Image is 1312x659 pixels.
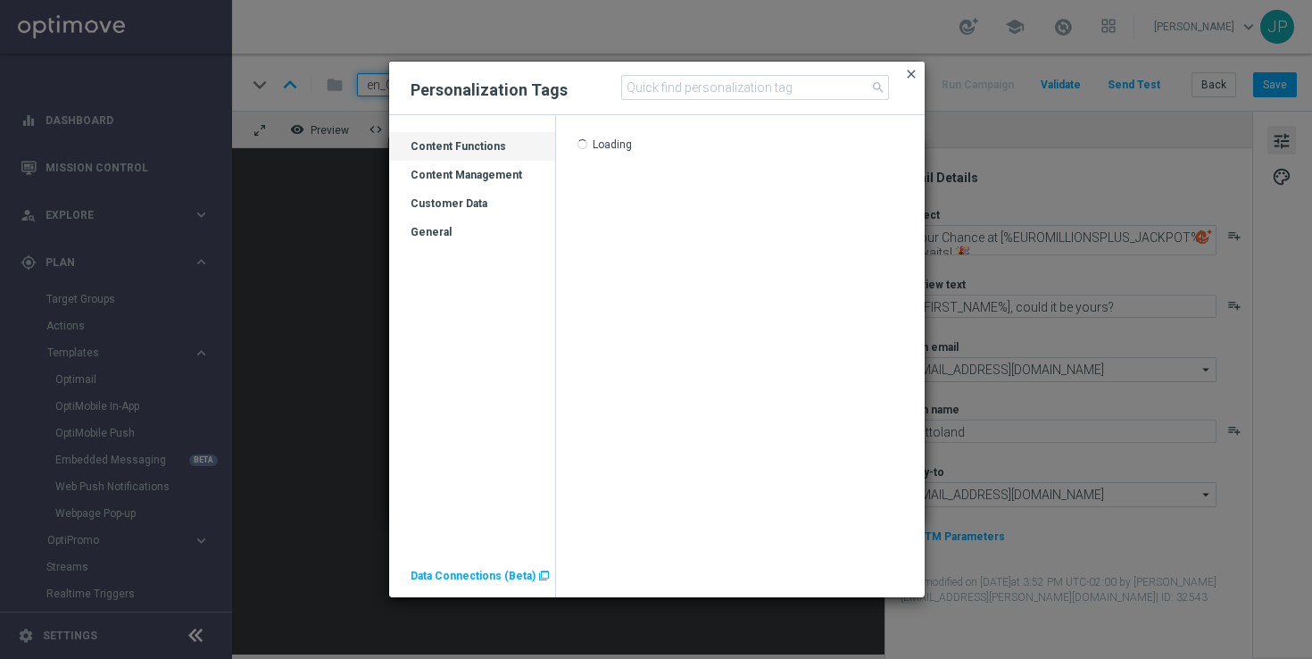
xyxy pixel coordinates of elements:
[389,218,555,246] div: Press SPACE to select this row.
[389,132,555,161] div: Press SPACE to deselect this row.
[411,570,536,582] span: Data Connections (Beta)
[538,571,549,581] span: 
[593,138,632,153] div: Loading
[411,79,568,101] h2: Personalization Tags
[389,196,555,225] div: Customer Data
[871,80,885,95] span: search
[389,225,555,254] div: General
[389,139,555,168] div: Content Functions
[389,161,555,189] div: Press SPACE to select this row.
[621,75,889,100] input: Quick find personalization tag
[556,138,926,159] div: Press SPACE to select this row.
[389,189,555,218] div: Press SPACE to select this row.
[904,67,918,81] span: close
[389,168,555,196] div: Content Management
